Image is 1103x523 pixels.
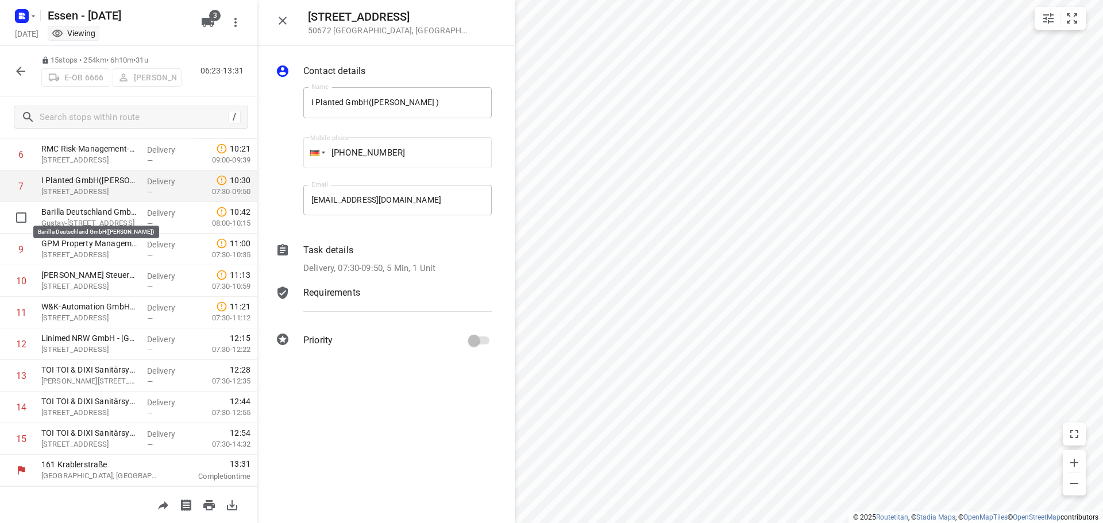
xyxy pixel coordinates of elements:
span: 11:13 [230,269,250,281]
span: 13:31 [175,458,250,470]
button: Map settings [1037,7,1060,30]
p: Luxemburger Str. 150, Köln [41,249,138,261]
span: 11:00 [230,238,250,249]
span: 12:28 [230,364,250,375]
div: 7 [18,181,24,192]
div: Requirements [276,286,492,320]
p: 50672 [GEOGRAPHIC_DATA] , [GEOGRAPHIC_DATA] [308,26,469,35]
p: Delivery [147,176,190,187]
span: 12:44 [230,396,250,407]
span: — [147,282,153,291]
li: © 2025 , © , © © contributors [853,513,1098,521]
p: Gustav-Heinemann-Ufer 72c, Köln [41,218,138,229]
span: — [147,377,153,386]
p: Bahnhofstraße 74, Velbert [41,439,138,450]
p: 07:30-10:35 [194,249,250,261]
p: 07:30-12:35 [194,375,250,387]
p: Vogelsanger Str. 356-358, Köln [41,312,138,324]
button: 3 [196,11,219,34]
p: Delivery [147,302,190,313]
button: Fit zoom [1060,7,1083,30]
div: 15 [16,433,26,444]
div: 11 [16,307,26,318]
p: 08:00-10:15 [194,218,250,229]
div: / [228,111,241,123]
p: 09:00-09:39 [194,154,250,166]
button: Close [271,9,294,32]
p: Completion time [175,471,250,482]
div: 6 [18,149,24,160]
span: 11:21 [230,301,250,312]
p: Delivery [147,334,190,345]
p: TOI TOI & DIXI Sanitärsysteme GmbH - Velbert(Michael Jakob) [41,396,138,407]
svg: Late [216,301,227,312]
a: OpenMapTiles [963,513,1008,521]
p: 07:30-14:32 [194,439,250,450]
p: Carl-Zeiss-Straße 23, Heiligenhaus [41,375,138,387]
span: 3 [209,10,221,21]
a: Stadia Maps [916,513,955,521]
p: Priority [303,334,333,347]
svg: Late [216,238,227,249]
span: — [147,409,153,417]
p: 15 stops • 254km • 6h10m [41,55,182,66]
p: TOI TOI & DIXI Sanitärsysteme GmbH - Velbert(Michael Jakob) [41,427,138,439]
div: 9 [18,244,24,255]
p: [STREET_ADDRESS] [41,281,138,292]
p: Delivery [147,397,190,408]
span: Share route [152,499,175,510]
div: Task detailsDelivery, 07:30-09:50, 5 Min, 1 Unit [276,243,492,275]
div: Contact details [276,64,492,80]
span: — [147,156,153,165]
span: Print route [198,499,221,510]
label: Mobile phone [310,135,349,141]
span: • [133,56,136,64]
span: — [147,188,153,196]
p: Bahnhofstraße 74, Velbert [41,407,138,419]
p: HENNIES Steuerberatung GmbH(Ricarda Hennies) [41,269,138,281]
p: Delivery [147,365,190,377]
p: 07:30-10:59 [194,281,250,292]
p: Linimed NRW GmbH - Heiligenhaus - 10901433(Heiligenhaus) [41,332,138,344]
span: 10:21 [230,143,250,154]
svg: Late [216,175,227,186]
span: — [147,219,153,228]
span: 31u [136,56,148,64]
span: — [147,440,153,449]
span: 10:42 [230,206,250,218]
p: W&K-Automation GmbH(Ilija Kostadinov) [41,301,138,312]
a: Routetitan [876,513,908,521]
div: small contained button group [1035,7,1086,30]
span: — [147,314,153,323]
svg: Late [216,143,227,154]
p: Delivery, 07:30-09:50, 5 Min, 1 Unit [303,262,435,275]
p: Delivery [147,239,190,250]
p: Contact details [303,64,365,78]
p: 07:30-12:22 [194,344,250,355]
input: 1 (702) 123-4567 [303,137,492,168]
a: OpenStreetMap [1013,513,1060,521]
p: [GEOGRAPHIC_DATA], [GEOGRAPHIC_DATA] [41,470,161,482]
p: GPM Property Management GmbH(Heinz Leo Hermanns) [41,238,138,249]
p: Task details [303,243,353,257]
span: — [147,346,153,354]
span: 10:30 [230,175,250,186]
p: 07:30-11:12 [194,312,250,324]
svg: Late [216,269,227,281]
span: Select [10,206,33,229]
p: Schulstraße 2c, Heiligenhaus [41,344,138,355]
span: Print shipping labels [175,499,198,510]
p: 07:30-12:55 [194,407,250,419]
p: Barilla Deutschland GmbH([PERSON_NAME]) [41,206,138,218]
svg: Late [216,206,227,218]
div: You are currently in view mode. To make any changes, go to edit project. [52,28,95,39]
div: 12 [16,339,26,350]
p: RMC Risk-Management-Consulting GmbH(Kückemanns Daniela ) [41,143,138,154]
h5: [STREET_ADDRESS] [308,10,469,24]
span: — [147,251,153,259]
p: 06:23-13:31 [200,65,248,77]
p: 161 Krablerstraße [41,459,161,470]
p: Delivery [147,270,190,282]
div: 13 [16,370,26,381]
p: [STREET_ADDRESS] [41,154,138,166]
